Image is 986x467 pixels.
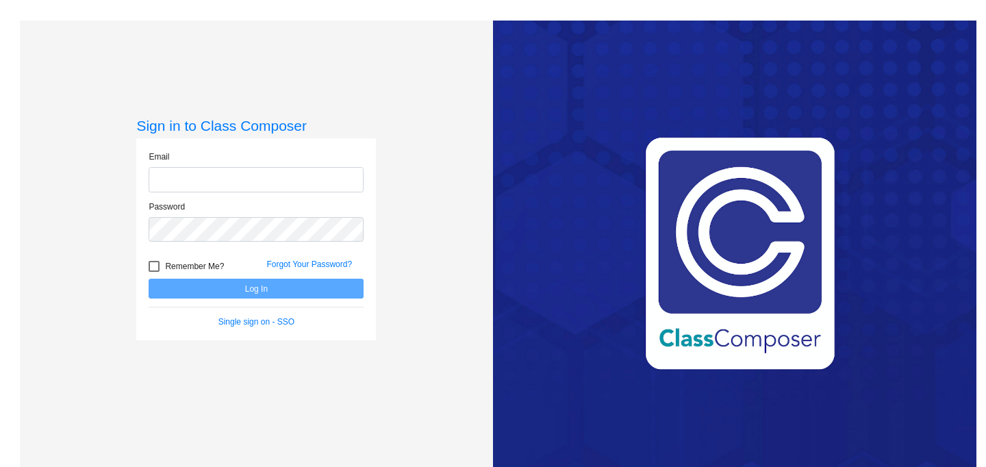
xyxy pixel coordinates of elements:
label: Email [149,151,169,163]
label: Password [149,201,185,213]
span: Remember Me? [165,258,224,275]
a: Single sign on - SSO [218,317,294,327]
button: Log In [149,279,364,299]
a: Forgot Your Password? [266,260,352,269]
h3: Sign in to Class Composer [136,117,376,134]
